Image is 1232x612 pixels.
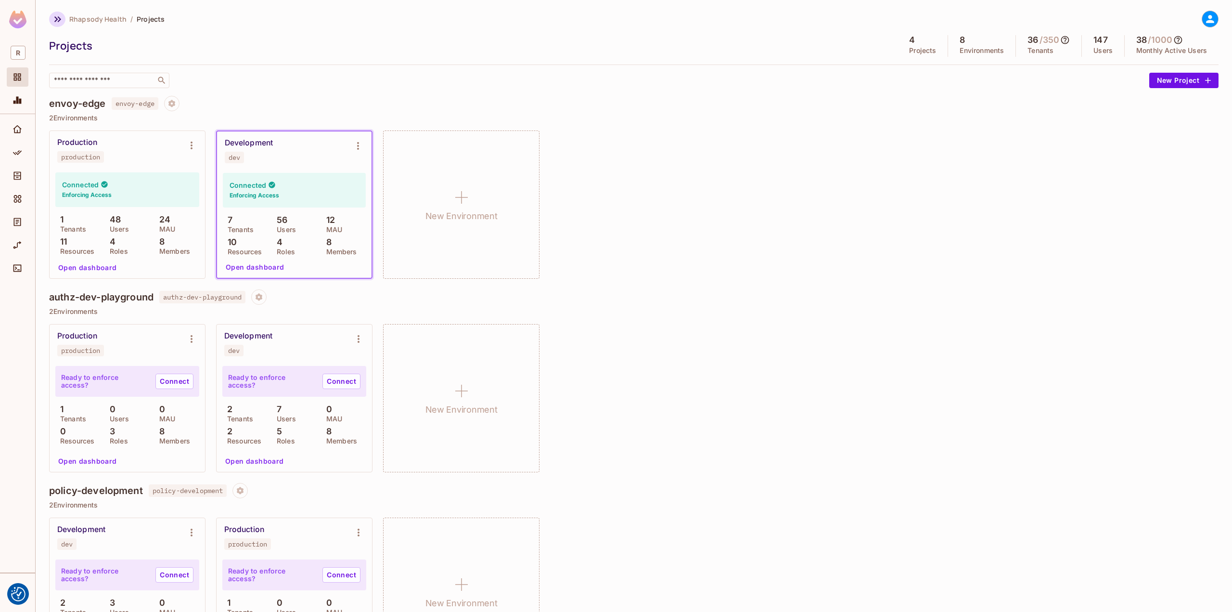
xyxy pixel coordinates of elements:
[182,329,201,349] button: Environment settings
[322,374,360,389] a: Connect
[55,237,67,247] p: 11
[49,308,1219,315] p: 2 Environments
[222,415,253,423] p: Tenants
[57,331,97,341] div: Production
[222,598,231,608] p: 1
[1093,47,1113,54] p: Users
[322,567,360,583] a: Connect
[321,598,332,608] p: 0
[272,248,295,256] p: Roles
[222,427,232,436] p: 2
[54,454,121,469] button: Open dashboard
[61,153,100,161] div: production
[221,454,288,469] button: Open dashboard
[61,347,100,354] div: production
[55,437,94,445] p: Resources
[105,437,128,445] p: Roles
[55,225,86,233] p: Tenants
[105,404,115,414] p: 0
[54,260,121,275] button: Open dashboard
[105,598,115,608] p: 3
[55,215,64,224] p: 1
[49,98,106,109] h4: envoy-edge
[9,11,26,28] img: SReyMgAAAABJRU5ErkJggg==
[7,212,28,232] div: Audit Log
[909,35,915,45] h5: 4
[272,437,295,445] p: Roles
[1149,73,1219,88] button: New Project
[137,14,165,24] span: Projects
[154,415,175,423] p: MAU
[425,403,498,417] h1: New Environment
[1027,35,1038,45] h5: 36
[425,596,498,611] h1: New Environment
[228,567,315,583] p: Ready to enforce access?
[349,329,368,349] button: Environment settings
[1136,47,1207,54] p: Monthly Active Users
[7,143,28,162] div: Policy
[105,225,129,233] p: Users
[49,485,143,496] h4: policy-development
[7,67,28,87] div: Projects
[272,598,282,608] p: 0
[272,427,282,436] p: 5
[105,237,115,247] p: 4
[154,598,165,608] p: 0
[7,42,28,64] div: Workspace: Rhapsody Health
[105,215,121,224] p: 48
[55,404,64,414] p: 1
[960,47,1004,54] p: Environments
[154,247,190,255] p: Members
[164,101,180,110] span: Project settings
[55,415,86,423] p: Tenants
[61,540,73,548] div: dev
[55,247,94,255] p: Resources
[321,427,332,436] p: 8
[105,415,129,423] p: Users
[49,39,893,53] div: Projects
[61,567,148,583] p: Ready to enforce access?
[7,581,28,600] div: Help & Updates
[7,189,28,208] div: Elements
[229,154,240,161] div: dev
[130,14,133,24] li: /
[7,235,28,255] div: URL Mapping
[272,215,287,225] p: 56
[1148,35,1172,45] h5: / 1000
[321,215,335,225] p: 12
[230,191,279,200] h6: Enforcing Access
[228,374,315,389] p: Ready to enforce access?
[7,120,28,139] div: Home
[321,248,357,256] p: Members
[225,138,273,148] div: Development
[7,91,28,110] div: Monitoring
[1027,47,1053,54] p: Tenants
[272,404,282,414] p: 7
[57,525,105,534] div: Development
[1093,35,1107,45] h5: 147
[223,215,232,225] p: 7
[232,488,248,497] span: Project settings
[321,415,342,423] p: MAU
[182,523,201,542] button: Environment settings
[272,226,296,234] p: Users
[321,237,332,247] p: 8
[149,484,227,497] span: policy-development
[49,291,154,303] h4: authz-dev-playground
[251,294,267,303] span: Project settings
[1039,35,1060,45] h5: / 350
[159,291,245,303] span: authz-dev-playground
[224,525,264,534] div: Production
[909,47,936,54] p: Projects
[425,209,498,223] h1: New Environment
[62,180,99,189] h4: Connected
[349,523,368,542] button: Environment settings
[7,166,28,185] div: Directory
[154,215,170,224] p: 24
[272,415,296,423] p: Users
[49,114,1219,122] p: 2 Environments
[223,226,254,234] p: Tenants
[105,247,128,255] p: Roles
[11,587,26,601] img: Revisit consent button
[960,35,965,45] h5: 8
